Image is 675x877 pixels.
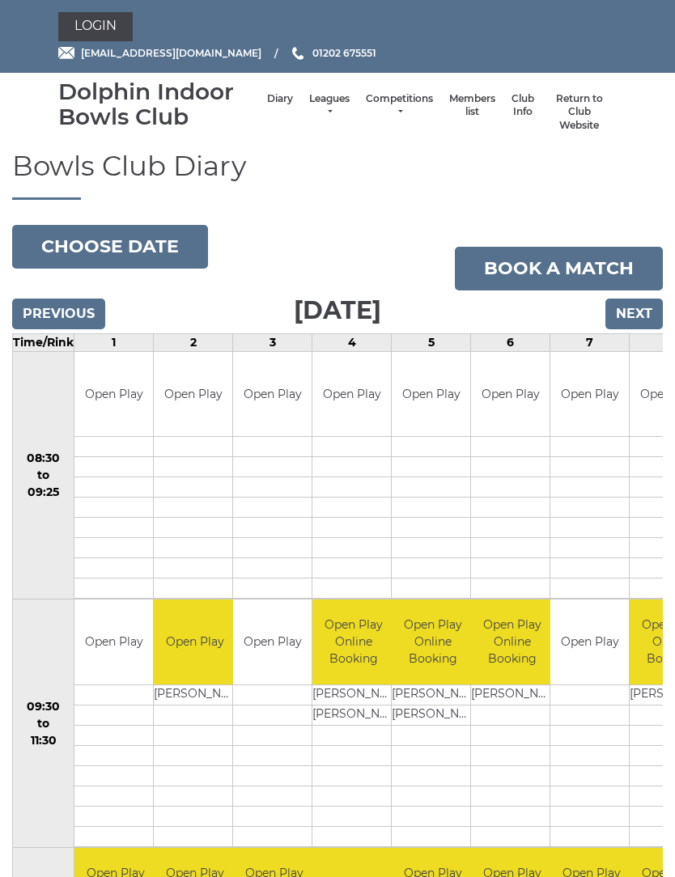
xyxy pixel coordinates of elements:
td: [PERSON_NAME] [312,684,394,705]
a: Return to Club Website [550,92,609,133]
a: Email [EMAIL_ADDRESS][DOMAIN_NAME] [58,45,261,61]
td: 2 [154,333,233,351]
td: Open Play [74,352,153,437]
a: Members list [449,92,495,119]
td: Open Play [233,352,312,437]
td: Open Play [550,599,629,684]
td: [PERSON_NAME] [392,705,473,725]
td: Time/Rink [13,333,74,351]
a: Competitions [366,92,433,119]
button: Choose date [12,225,208,269]
img: Phone us [292,47,304,60]
a: Login [58,12,133,41]
td: Open Play Online Booking [392,599,473,684]
td: [PERSON_NAME] [154,684,236,705]
a: Phone us 01202 675551 [290,45,376,61]
td: 4 [312,333,392,351]
a: Club Info [512,92,534,119]
td: 09:30 to 11:30 [13,599,74,848]
span: 01202 675551 [312,47,376,59]
td: [PERSON_NAME] [471,684,553,705]
td: Open Play [392,352,470,437]
td: Open Play [233,599,312,684]
td: [PERSON_NAME] [312,705,394,725]
input: Previous [12,299,105,329]
td: Open Play [312,352,391,437]
td: Open Play Online Booking [471,599,553,684]
td: Open Play [550,352,629,437]
a: Diary [267,92,293,106]
td: Open Play Online Booking [312,599,394,684]
img: Email [58,47,74,59]
span: [EMAIL_ADDRESS][DOMAIN_NAME] [81,47,261,59]
h1: Bowls Club Diary [12,151,663,200]
input: Next [605,299,663,329]
td: Open Play [154,599,236,684]
td: Open Play [154,352,232,437]
td: Open Play [471,352,550,437]
td: 5 [392,333,471,351]
td: 1 [74,333,154,351]
td: 6 [471,333,550,351]
td: 7 [550,333,630,351]
a: Leagues [309,92,350,119]
td: 3 [233,333,312,351]
div: Dolphin Indoor Bowls Club [58,79,259,129]
td: [PERSON_NAME] [392,684,473,705]
td: Open Play [74,599,153,684]
a: Book a match [455,247,663,290]
td: 08:30 to 09:25 [13,351,74,599]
